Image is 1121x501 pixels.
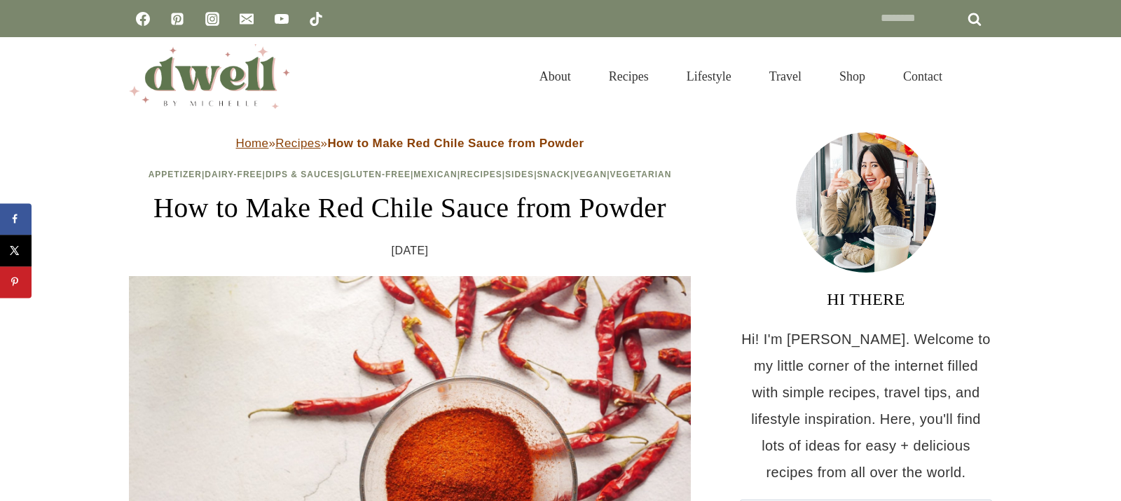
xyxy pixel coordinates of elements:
[750,52,820,101] a: Travel
[129,44,290,109] img: DWELL by michelle
[505,170,534,179] a: Sides
[392,240,429,261] time: [DATE]
[740,326,992,486] p: Hi! I'm [PERSON_NAME]. Welcome to my little corner of the internet filled with simple recipes, tr...
[590,52,668,101] a: Recipes
[198,5,226,33] a: Instagram
[275,137,320,150] a: Recipes
[343,170,411,179] a: Gluten-Free
[233,5,261,33] a: Email
[236,137,269,150] a: Home
[149,170,672,179] span: | | | | | | | | |
[968,64,992,88] button: View Search Form
[302,5,330,33] a: TikTok
[574,170,607,179] a: Vegan
[521,52,961,101] nav: Primary Navigation
[236,137,584,150] span: » »
[327,137,584,150] strong: How to Make Red Chile Sauce from Powder
[884,52,961,101] a: Contact
[413,170,457,179] a: Mexican
[205,170,262,179] a: Dairy-Free
[460,170,502,179] a: Recipes
[163,5,191,33] a: Pinterest
[537,170,570,179] a: Snack
[149,170,202,179] a: Appetizer
[129,5,157,33] a: Facebook
[820,52,884,101] a: Shop
[521,52,590,101] a: About
[268,5,296,33] a: YouTube
[129,187,691,229] h1: How to Make Red Chile Sauce from Powder
[740,287,992,312] h3: HI THERE
[610,170,672,179] a: Vegetarian
[668,52,750,101] a: Lifestyle
[266,170,340,179] a: Dips & Sauces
